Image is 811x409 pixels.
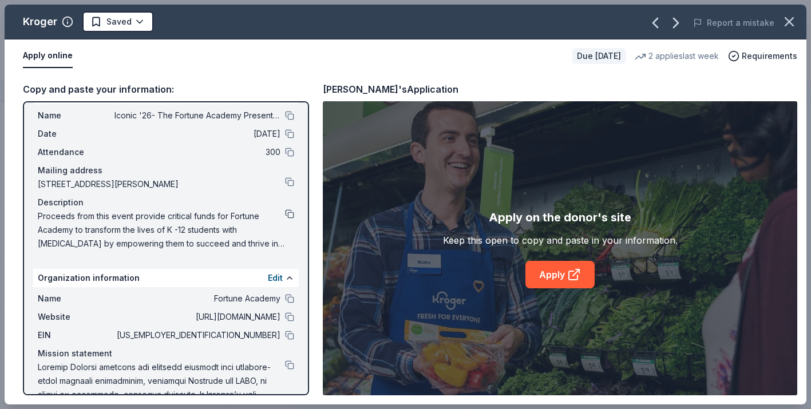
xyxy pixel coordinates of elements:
[443,233,678,247] div: Keep this open to copy and paste in your information.
[38,310,114,324] span: Website
[114,127,280,141] span: [DATE]
[38,347,294,360] div: Mission statement
[38,164,294,177] div: Mailing address
[38,209,285,251] span: Proceeds from this event provide critical funds for Fortune Academy to transform the lives of K -...
[38,196,294,209] div: Description
[114,292,280,305] span: Fortune Academy
[489,208,631,227] div: Apply on the donor's site
[38,177,285,191] span: [STREET_ADDRESS][PERSON_NAME]
[268,271,283,285] button: Edit
[38,328,114,342] span: EIN
[38,127,114,141] span: Date
[38,109,114,122] span: Name
[572,48,626,64] div: Due [DATE]
[525,261,595,288] a: Apply
[114,310,280,324] span: [URL][DOMAIN_NAME]
[728,49,797,63] button: Requirements
[33,269,299,287] div: Organization information
[114,328,280,342] span: [US_EMPLOYER_IDENTIFICATION_NUMBER]
[23,44,73,68] button: Apply online
[23,13,57,31] div: Kroger
[742,49,797,63] span: Requirements
[38,145,114,159] span: Attendance
[635,49,719,63] div: 2 applies last week
[38,292,114,305] span: Name
[693,16,774,30] button: Report a mistake
[106,15,132,29] span: Saved
[23,82,309,97] div: Copy and paste your information:
[114,109,280,122] span: Iconic '26- The Fortune Academy Presents the Roaring 20's
[82,11,153,32] button: Saved
[38,360,285,402] span: Loremip Dolorsi ametcons adi elitsedd eiusmodt inci utlabore-etdol magnaali enimadminim, veniamqu...
[323,82,458,97] div: [PERSON_NAME]'s Application
[114,145,280,159] span: 300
